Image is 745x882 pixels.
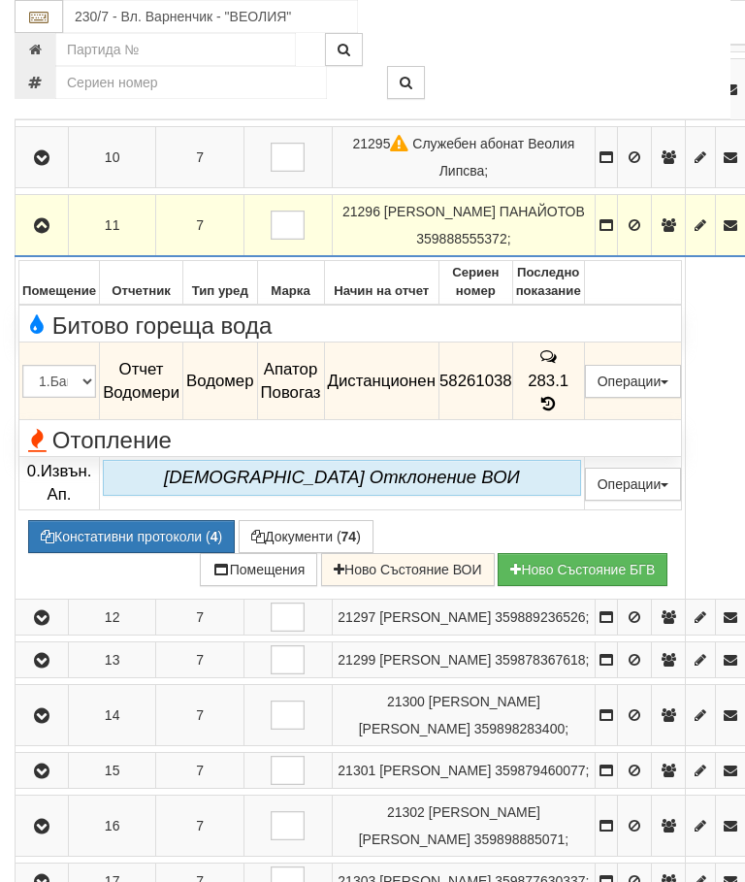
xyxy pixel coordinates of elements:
span: Отчет Водомери [103,360,179,402]
button: Операции [585,365,682,398]
td: 7 [156,600,244,636]
td: 7 [156,195,244,257]
span: Партида № [342,204,380,219]
td: 12 [68,600,156,636]
button: Констативни протоколи (4) [28,520,235,553]
th: Марка [257,261,324,305]
button: Операции [585,468,682,501]
b: 74 [341,529,357,544]
td: 13 [68,642,156,678]
button: Ново Състояние ВОИ [321,553,494,586]
span: [PERSON_NAME] [379,763,491,778]
span: Партида № [353,136,413,151]
span: 58261038 [439,372,512,390]
td: 7 [156,685,244,746]
td: 15 [68,753,156,789]
td: 7 [156,753,244,789]
span: 359898885071 [474,832,565,847]
span: [PERSON_NAME] [379,652,491,668]
span: Партида № [387,694,425,709]
span: Партида № [338,763,375,778]
b: 4 [211,529,218,544]
span: 359879460077 [495,763,585,778]
td: ; [332,600,596,636]
span: Отопление [22,428,172,453]
td: 14 [68,685,156,746]
span: Партида № [387,804,425,820]
td: Дистанционен [324,343,438,420]
span: Служебен абонат Веолия [412,136,574,151]
td: 11 [68,195,156,257]
button: Новo Състояние БГВ [498,553,667,586]
span: 359888555372 [416,231,506,246]
td: 0.Извън. Ап. [19,457,100,510]
span: Липсва [439,163,485,179]
span: 283.1 [528,372,568,390]
td: ; [332,685,596,746]
td: ; [332,127,596,188]
span: 359898283400 [474,721,565,736]
input: Партида № [55,33,296,66]
th: Сериен номер [438,261,512,305]
td: 16 [68,796,156,857]
td: ; [332,642,596,678]
th: Начин на отчет [324,261,438,305]
th: Отчетник [100,261,183,305]
span: [PERSON_NAME] [PERSON_NAME] [359,694,540,736]
td: ; [332,753,596,789]
button: Документи (74) [239,520,373,553]
td: ; [332,195,596,257]
td: ; [332,796,596,857]
td: Апатор Повогаз [257,343,324,420]
span: [PERSON_NAME] ПАНАЙОТОВ [384,204,585,219]
th: Тип уред [183,261,258,305]
span: История на показанията [537,395,559,413]
span: [PERSON_NAME] [379,609,491,625]
th: Помещение [19,261,100,305]
input: Сериен номер [55,66,327,99]
span: Партида № [338,609,375,625]
span: Битово гореща вода [22,313,272,339]
span: 359889236526 [495,609,585,625]
span: История на забележките [537,347,559,366]
span: Партида № [338,652,375,668]
td: 7 [156,642,244,678]
button: Помещения [200,553,318,586]
td: Водомер [183,343,258,420]
td: 10 [68,127,156,188]
th: Последно показание [512,261,584,305]
i: [DEMOGRAPHIC_DATA] Oтклонение ВОИ [164,467,520,487]
td: 7 [156,796,244,857]
span: 359878367618 [495,652,585,668]
td: 7 [156,127,244,188]
span: [PERSON_NAME] [PERSON_NAME] [359,804,540,847]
